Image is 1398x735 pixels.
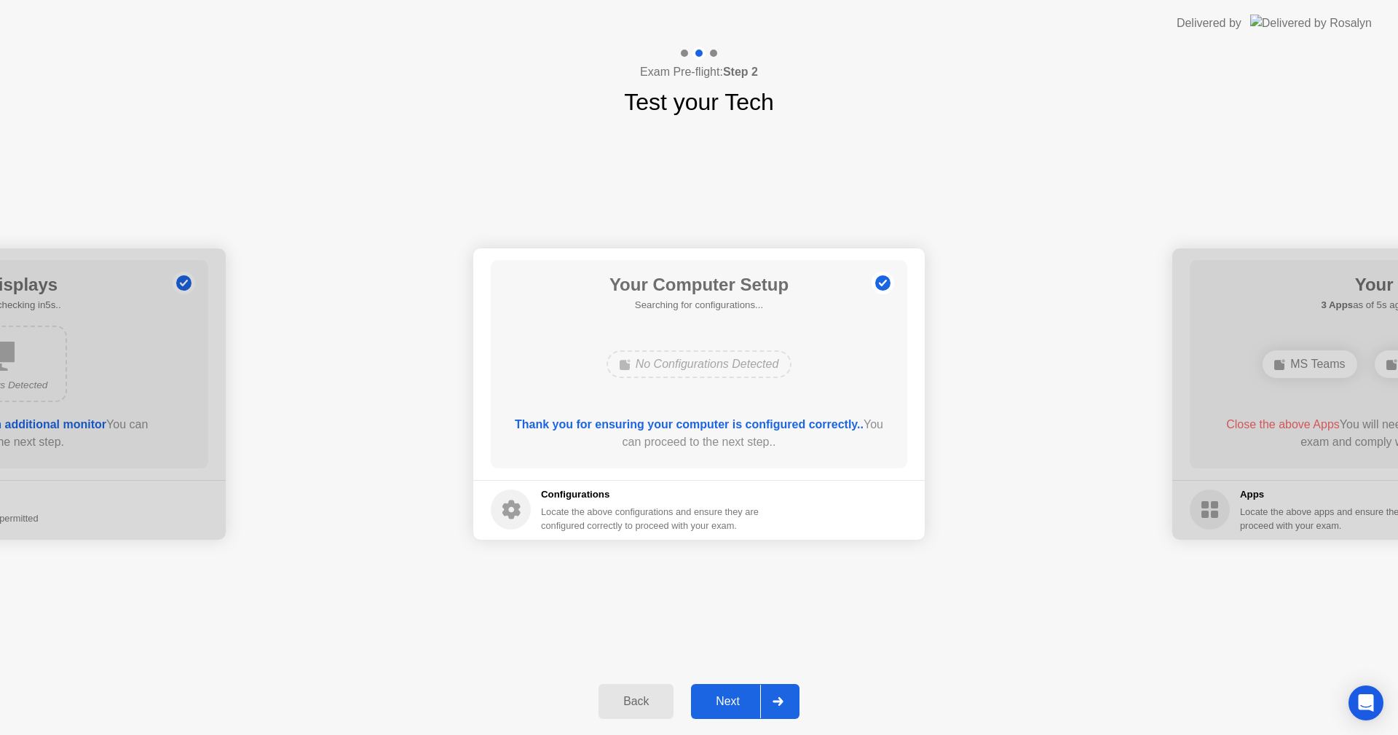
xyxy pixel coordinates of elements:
button: Back [599,684,674,719]
div: Next [695,695,760,708]
div: Delivered by [1177,15,1241,32]
h1: Test your Tech [624,84,774,119]
div: You can proceed to the next step.. [512,416,887,451]
h5: Searching for configurations... [609,298,789,313]
h5: Configurations [541,487,762,502]
div: Back [603,695,669,708]
div: No Configurations Detected [607,350,792,378]
img: Delivered by Rosalyn [1250,15,1372,31]
b: Step 2 [723,66,758,78]
button: Next [691,684,799,719]
div: Open Intercom Messenger [1348,685,1383,720]
div: Locate the above configurations and ensure they are configured correctly to proceed with your exam. [541,505,762,532]
h4: Exam Pre-flight: [640,63,758,81]
b: Thank you for ensuring your computer is configured correctly.. [515,418,864,431]
h1: Your Computer Setup [609,272,789,298]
